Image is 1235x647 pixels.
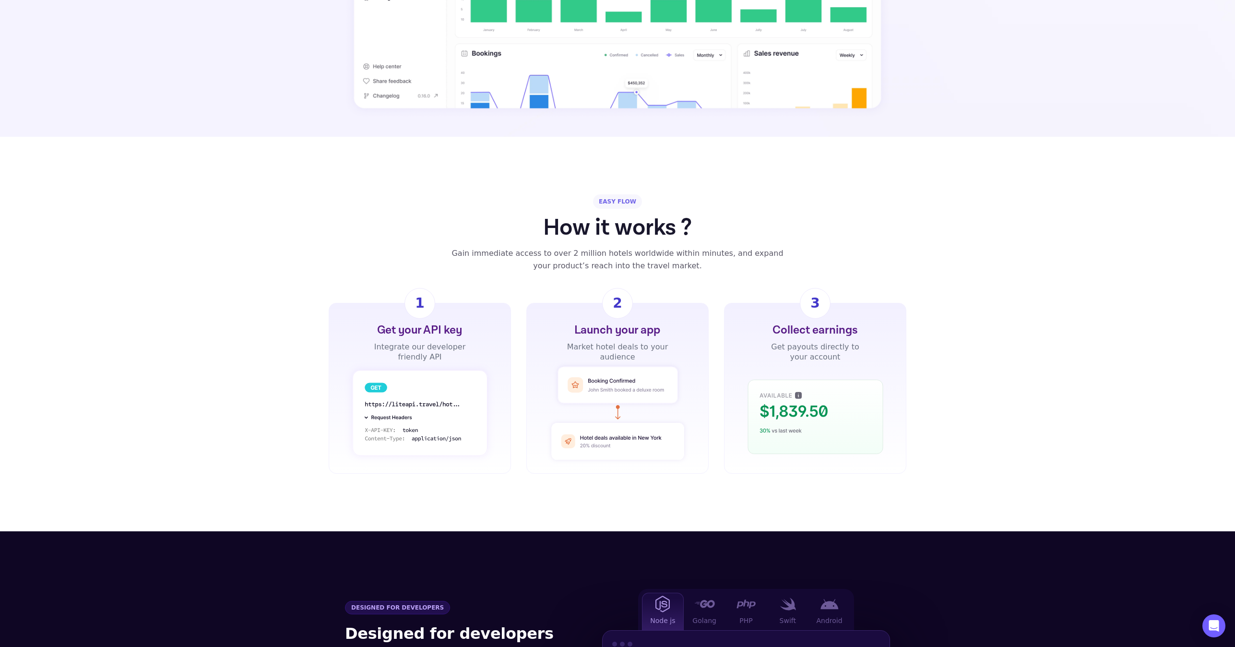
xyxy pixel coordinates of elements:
[415,293,424,313] div: 1
[817,616,843,625] span: Android
[345,622,564,645] h2: Designed for developers
[368,342,471,362] div: Integrate our developer friendly API
[820,599,839,610] img: Android
[543,216,692,240] h1: How it works ?
[736,599,756,609] img: PHP
[650,616,675,625] span: Node js
[810,293,819,313] div: 3
[692,616,716,625] span: Golang
[593,194,642,209] div: EASY FLOW
[780,616,796,625] span: Swift
[694,600,715,608] img: Golang
[445,247,790,272] div: Gain immediate access to over 2 million hotels worldwide within minutes, and expand your product’...
[613,293,622,313] div: 2
[772,323,858,338] div: Collect earnings
[739,616,752,625] span: PHP
[377,323,462,338] div: Get your API key
[566,342,669,362] div: Market hotel deals to your audience
[345,601,450,614] span: Designed for developers
[574,323,660,338] div: Launch your app
[780,598,796,611] img: Swift
[655,596,670,612] img: Node js
[763,342,867,362] div: Get payouts directly to your account
[1202,614,1225,637] div: Open Intercom Messenger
